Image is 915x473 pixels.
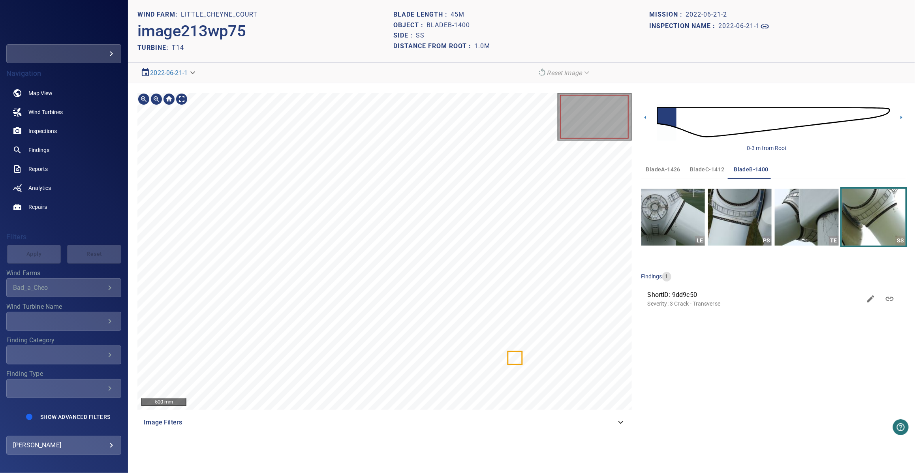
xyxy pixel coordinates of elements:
[181,11,257,19] h1: Little_Cheyne_Court
[28,184,51,192] span: Analytics
[163,93,175,105] div: Go home
[394,43,475,50] h1: Distance from root :
[657,94,890,150] img: d
[475,43,490,50] h1: 1.0m
[13,284,105,291] div: Bad_a_Cheo
[172,44,184,51] h2: T14
[150,93,163,105] div: Zoom out
[662,273,671,280] span: 1
[6,278,121,297] div: Wind Farms
[28,108,63,116] span: Wind Turbines
[6,304,121,310] label: Wind Turbine Name
[719,23,760,30] h1: 2022-06-21-1
[708,189,772,246] a: PS
[36,411,115,423] button: Show Advanced Filters
[144,418,616,427] span: Image Filters
[416,32,425,39] h1: SS
[896,236,906,246] div: SS
[394,11,451,19] h1: Blade length :
[641,273,662,279] span: findings
[137,413,631,432] div: Image Filters
[394,32,416,39] h1: Side :
[427,22,470,29] h1: bladeB-1400
[650,23,719,30] h1: Inspection name :
[775,189,838,246] a: TE
[137,93,150,105] div: Zoom in
[137,44,172,51] h2: TURBINE:
[28,127,57,135] span: Inspections
[6,312,121,331] div: Wind Turbine Name
[648,300,861,308] p: Severity: 3 Crack - Transverse
[6,178,121,197] a: analytics noActive
[747,144,787,152] div: 0-3 m from Root
[6,270,121,276] label: Wind Farms
[829,236,839,246] div: TE
[28,203,47,211] span: Repairs
[6,103,121,122] a: windturbines noActive
[28,165,48,173] span: Reports
[6,345,121,364] div: Finding Category
[734,165,768,175] span: bladeB-1400
[762,236,772,246] div: PS
[50,20,78,28] img: rwe-logo
[6,160,121,178] a: reports noActive
[150,69,188,77] a: 2022-06-21-1
[28,146,49,154] span: Findings
[6,122,121,141] a: inspections noActive
[6,371,121,377] label: Finding Type
[648,290,861,300] span: ShortID: 9dd9c50
[6,141,121,160] a: findings noActive
[6,337,121,343] label: Finding Category
[137,11,181,19] h1: WIND FARM:
[686,11,727,19] h1: 2022-06-21-2
[394,22,427,29] h1: Object :
[6,197,121,216] a: repairs noActive
[842,189,906,246] a: SS
[6,379,121,398] div: Finding Type
[451,11,465,19] h1: 45m
[40,414,110,420] span: Show Advanced Filters
[690,165,724,175] span: bladeC-1412
[641,189,705,246] a: LE
[6,84,121,103] a: map noActive
[137,22,246,41] h2: image213wp75
[28,89,53,97] span: Map View
[650,11,686,19] h1: Mission :
[6,69,121,77] h4: Navigation
[6,44,121,63] div: rwe
[547,69,582,77] em: Reset Image
[13,439,115,452] div: [PERSON_NAME]
[646,165,680,175] span: bladeA-1426
[137,66,200,80] div: 2022-06-21-1
[719,22,770,31] a: 2022-06-21-1
[6,233,121,241] h4: Filters
[534,66,595,80] div: Reset Image
[695,236,705,246] div: LE
[175,93,188,105] div: Toggle full page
